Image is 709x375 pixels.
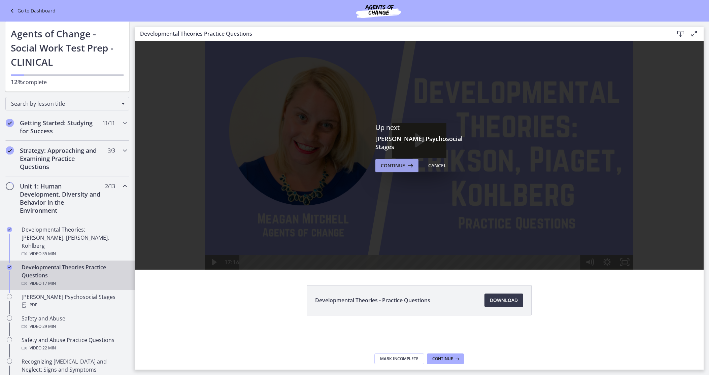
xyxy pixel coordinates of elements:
h2: Strategy: Approaching and Examining Practice Questions [20,146,102,171]
span: 2 / 13 [105,182,115,190]
p: complete [11,78,124,86]
div: Video [22,250,127,258]
h2: Getting Started: Studying for Success [20,119,102,135]
i: Completed [7,227,12,232]
span: Continue [381,162,405,170]
div: Search by lesson title [5,97,129,110]
div: Video [22,322,127,331]
span: Search by lesson title [11,100,118,107]
button: Play Video: cbe1jt1t4o1cl02siaug.mp4 [257,97,312,132]
div: PDF [22,301,127,309]
span: · 35 min [41,250,56,258]
i: Completed [6,146,14,155]
span: · 29 min [41,322,56,331]
img: Agents of Change [338,3,419,19]
span: Developmental Theories - Practice Questions [315,296,430,304]
h2: Unit 1: Human Development, Diversity and Behavior in the Environment [20,182,102,214]
div: Safety and Abuse Practice Questions [22,336,127,352]
span: Download [490,296,518,304]
div: Video [22,344,127,352]
span: · 17 min [41,279,56,287]
div: Video [22,279,127,287]
button: Continue [427,353,464,364]
span: Continue [432,356,453,362]
button: Fullscreen [481,229,499,244]
span: 12% [11,78,23,86]
div: Developmental Theories Practice Questions [22,263,127,287]
span: 11 / 11 [102,119,115,127]
span: Mark Incomplete [380,356,418,362]
button: Cancel [423,159,452,172]
i: Completed [7,265,12,270]
div: Cancel [428,162,446,170]
button: Show settings menu [464,229,481,244]
h3: [PERSON_NAME] Psychosocial Stages [375,135,463,151]
button: Continue [375,159,418,172]
span: 3 / 3 [108,146,115,155]
a: Download [484,294,523,307]
p: Up next [375,123,463,132]
div: Safety and Abuse [22,314,127,331]
span: · 22 min [41,344,56,352]
a: Go to Dashboard [8,7,56,15]
i: Completed [6,119,14,127]
button: Play Video [70,229,88,244]
div: Playbar [111,229,442,244]
div: Developmental Theories: [PERSON_NAME], [PERSON_NAME], Kohlberg [22,226,127,258]
h3: Developmental Theories Practice Questions [140,30,663,38]
button: Mute [446,229,464,244]
h1: Agents of Change - Social Work Test Prep - CLINICAL [11,27,124,69]
button: Mark Incomplete [374,353,424,364]
div: [PERSON_NAME] Psychosocial Stages [22,293,127,309]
